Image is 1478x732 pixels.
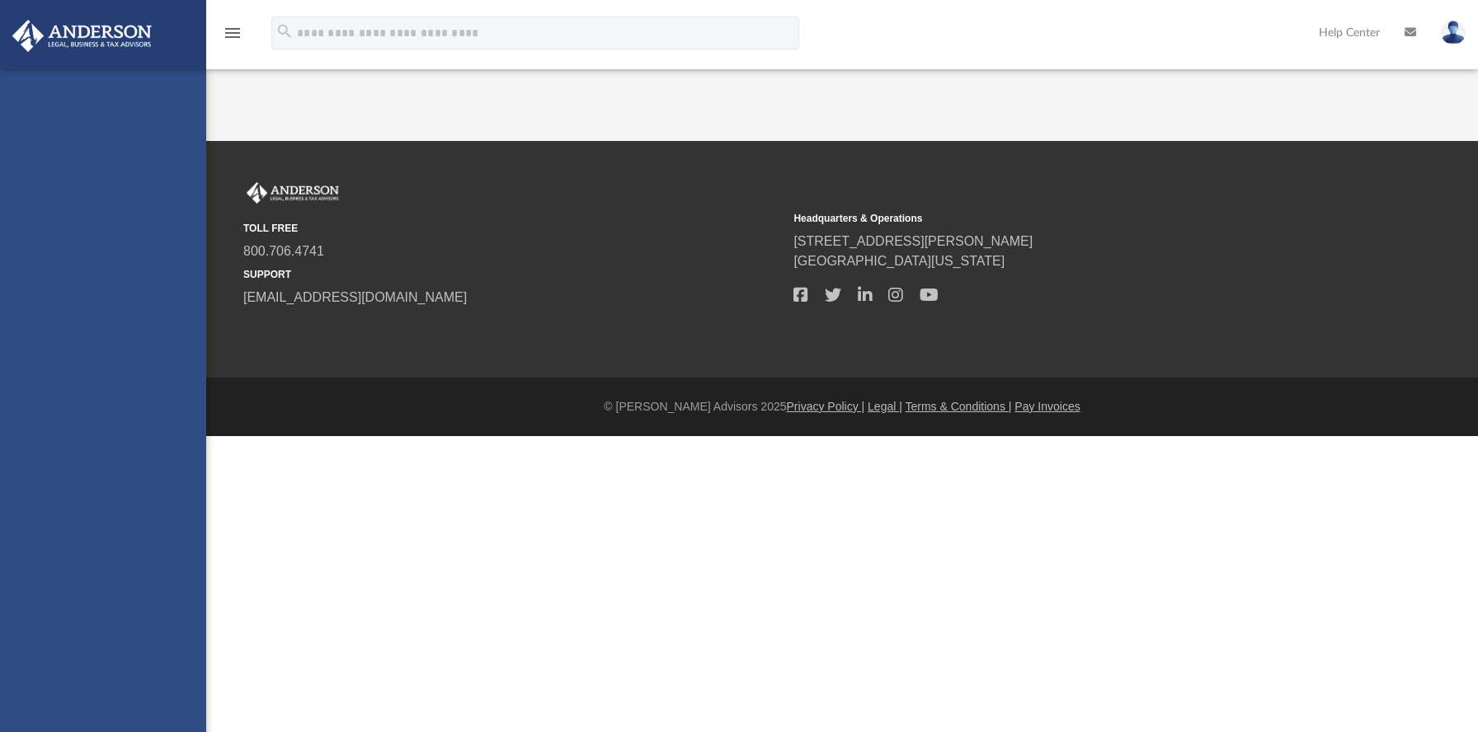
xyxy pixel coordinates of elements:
a: [EMAIL_ADDRESS][DOMAIN_NAME] [243,290,467,304]
a: [STREET_ADDRESS][PERSON_NAME] [793,234,1033,248]
div: © [PERSON_NAME] Advisors 2025 [206,398,1478,415]
small: SUPPORT [243,267,782,282]
a: Pay Invoices [1014,400,1080,413]
small: TOLL FREE [243,221,782,236]
small: Headquarters & Operations [793,211,1332,226]
a: [GEOGRAPHIC_DATA][US_STATE] [793,254,1005,268]
a: menu [223,31,242,43]
a: Legal | [868,400,902,413]
a: Privacy Policy | [787,400,865,413]
a: Terms & Conditions | [906,400,1012,413]
img: Anderson Advisors Platinum Portal [243,182,342,204]
img: User Pic [1441,21,1466,45]
i: menu [223,23,242,43]
img: Anderson Advisors Platinum Portal [7,20,157,52]
i: search [275,22,294,40]
a: 800.706.4741 [243,244,324,258]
